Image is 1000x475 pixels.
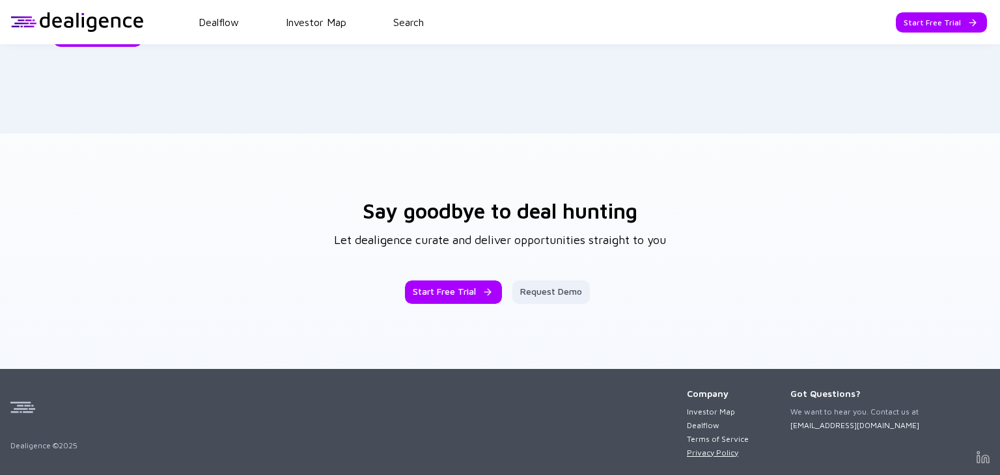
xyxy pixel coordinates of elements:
[687,420,749,430] a: Dealflow
[790,420,919,430] a: [EMAIL_ADDRESS][DOMAIN_NAME]
[393,16,424,28] a: Search
[334,231,666,249] span: Let dealigence curate and deliver opportunities straight to you
[790,388,919,399] div: Got Questions?
[687,388,749,399] div: Company
[10,395,687,450] div: Dealigence © 2025
[896,12,987,33] button: Start Free Trial
[199,16,239,28] a: Dealflow
[363,198,637,223] h3: Say goodbye to deal hunting
[512,280,590,304] button: Request Demo
[977,451,990,463] img: Dealigence Linkedin Page
[10,395,35,420] img: Dealigence Icon
[687,448,749,457] a: Privacy Policy
[405,280,502,304] button: Start Free Trial
[687,434,749,444] a: Terms of Service
[687,407,749,416] a: Investor Map
[790,407,919,430] div: We want to hear you. Contact us at
[286,16,346,28] a: Investor Map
